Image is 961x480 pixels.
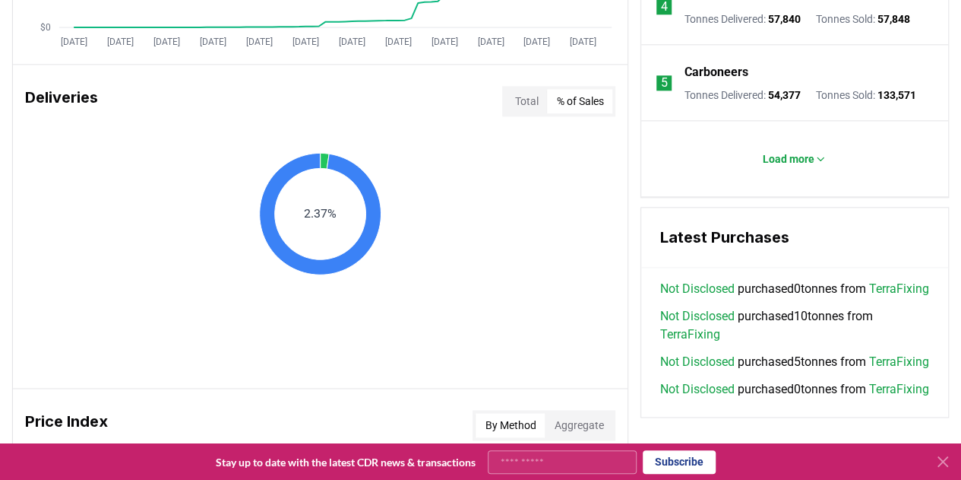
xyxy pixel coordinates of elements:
button: % of Sales [547,89,612,113]
tspan: [DATE] [292,36,319,46]
button: Load more [751,144,839,174]
span: purchased 0 tonnes from [659,380,928,399]
p: 5 [661,74,668,92]
span: purchased 5 tonnes from [659,353,928,371]
a: Not Disclosed [659,307,734,326]
tspan: [DATE] [153,36,180,46]
tspan: $0 [40,22,51,33]
p: Tonnes Delivered : [684,87,800,103]
tspan: [DATE] [385,36,412,46]
text: 2.37% [304,205,337,220]
a: Not Disclosed [659,353,734,371]
tspan: [DATE] [524,36,551,46]
tspan: [DATE] [61,36,87,46]
tspan: [DATE] [107,36,134,46]
button: Aggregate [545,413,612,437]
span: 57,840 [767,13,800,25]
a: TerraFixing [659,326,719,344]
h3: Price Index [25,410,108,440]
p: Load more [763,151,814,167]
button: By Method [476,413,545,437]
a: Carboneers [684,63,748,81]
a: TerraFixing [868,380,928,399]
span: purchased 10 tonnes from [659,307,930,344]
tspan: [DATE] [432,36,458,46]
button: Total [505,89,547,113]
span: 54,377 [767,89,800,101]
tspan: [DATE] [339,36,365,46]
p: Tonnes Sold : [815,87,915,103]
tspan: [DATE] [200,36,226,46]
h3: Deliveries [25,86,98,116]
tspan: [DATE] [570,36,596,46]
a: Not Disclosed [659,280,734,298]
span: 133,571 [877,89,915,101]
a: TerraFixing [868,280,928,298]
tspan: [DATE] [246,36,273,46]
p: Tonnes Sold : [815,11,909,27]
span: 57,848 [877,13,909,25]
a: Not Disclosed [659,380,734,399]
h3: Latest Purchases [659,226,930,249]
tspan: [DATE] [478,36,504,46]
a: TerraFixing [868,353,928,371]
span: purchased 0 tonnes from [659,280,928,298]
p: Tonnes Delivered : [684,11,800,27]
